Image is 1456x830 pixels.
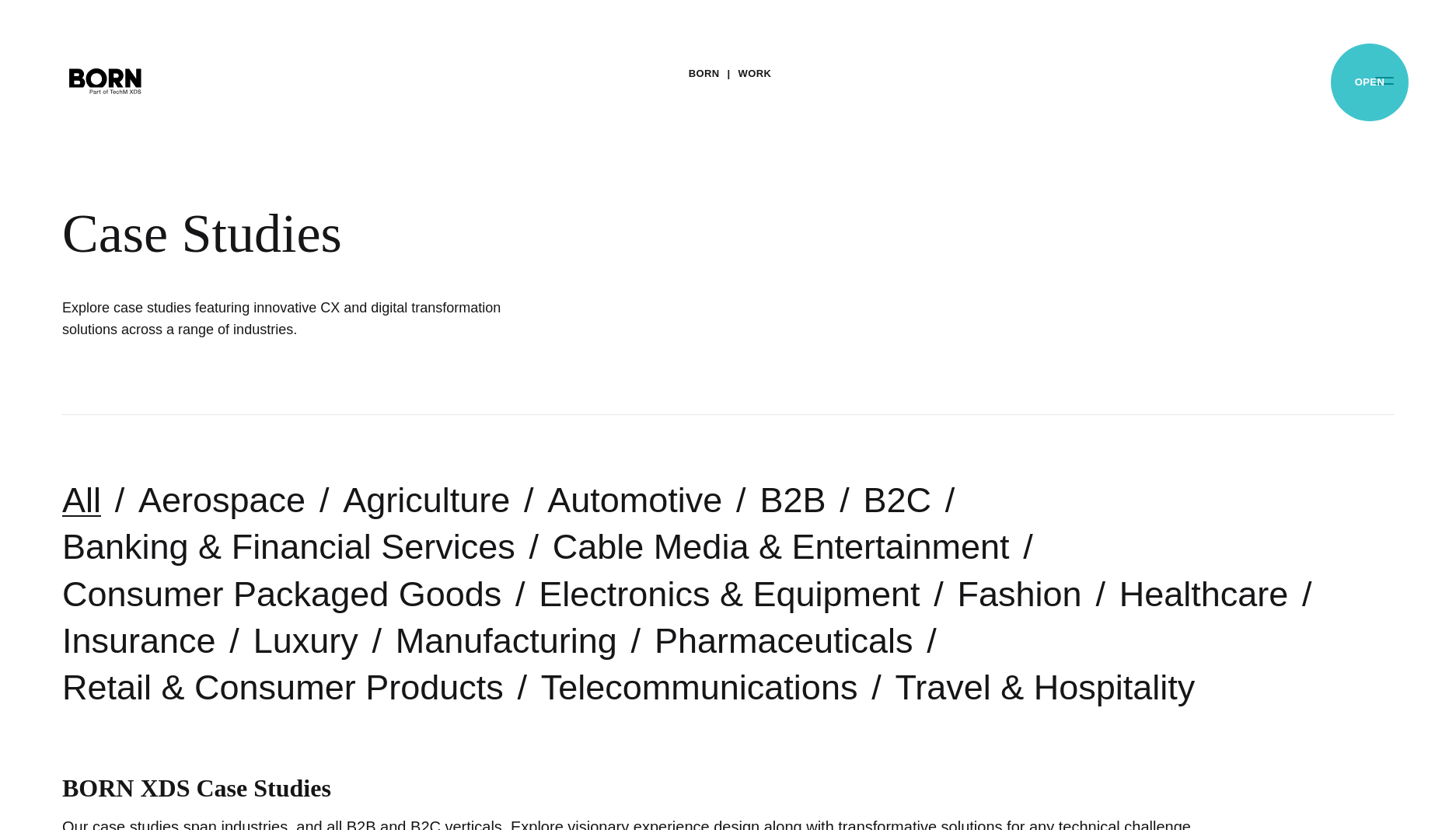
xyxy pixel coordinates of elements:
a: Insurance [62,621,216,661]
a: B2B [759,480,826,520]
a: Retail & Consumer Products [62,668,504,707]
a: Telecommunications [541,668,858,707]
a: Pharmaceuticals [655,621,913,661]
h1: Explore case studies featuring innovative CX and digital transformation solutions across a range ... [62,297,529,340]
a: Automotive [547,480,722,520]
a: Electronics & Equipment [539,574,920,614]
a: B2C [863,480,931,520]
a: Luxury [253,621,358,661]
div: Case Studies [62,202,948,266]
a: Travel & Hospitality [895,668,1195,707]
a: Aerospace [138,480,306,520]
button: Open [1366,64,1403,96]
a: Agriculture [343,480,510,520]
h1: BORN XDS Case Studies [62,774,1394,803]
a: Banking & Financial Services [62,527,515,567]
a: Healthcare [1119,574,1289,614]
a: Work [738,62,772,85]
a: Consumer Packaged Goods [62,574,501,614]
a: Cable Media & Entertainment [553,527,1010,567]
a: All [62,480,101,520]
a: Manufacturing [396,621,617,661]
a: Fashion [958,574,1082,614]
a: BORN [689,62,720,85]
